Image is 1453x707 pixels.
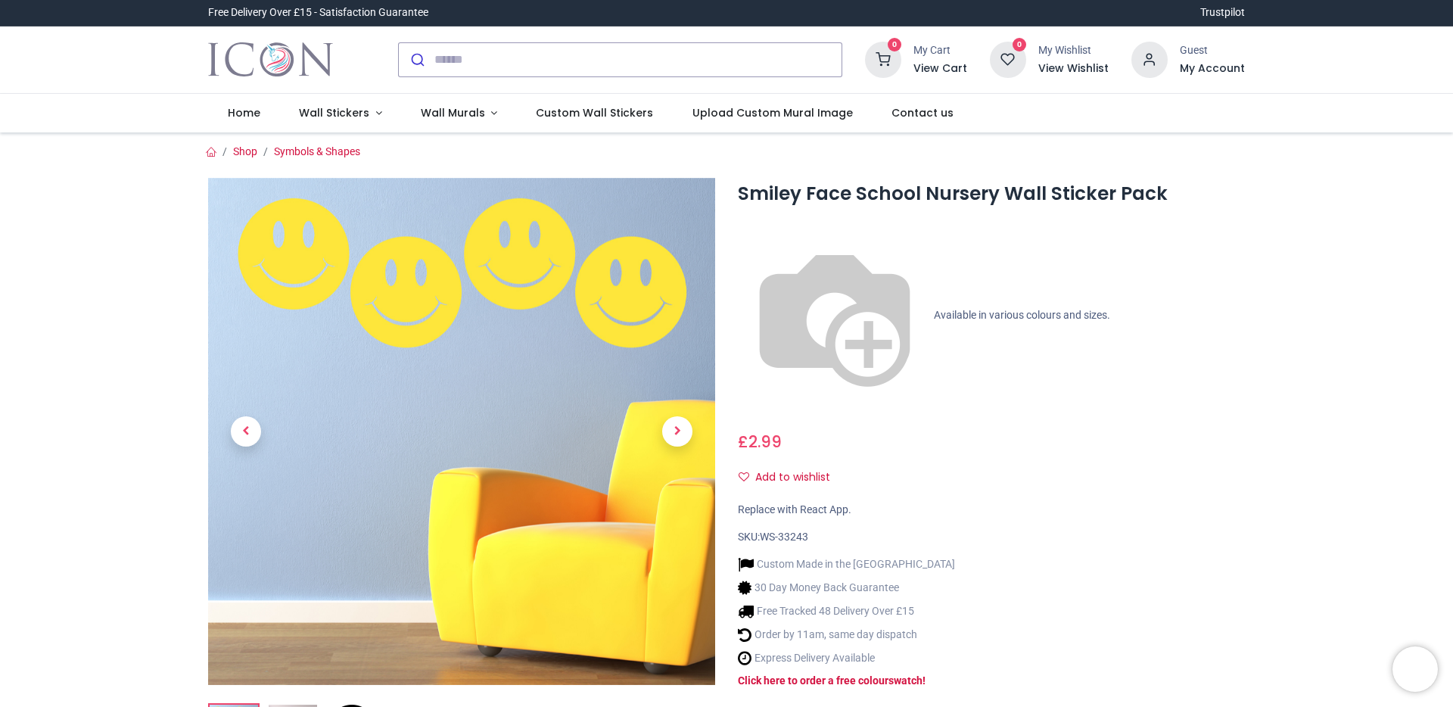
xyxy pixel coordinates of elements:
[1200,5,1245,20] a: Trustpilot
[208,39,333,81] a: Logo of Icon Wall Stickers
[662,416,692,447] span: Next
[934,309,1110,321] span: Available in various colours and sizes.
[208,5,428,20] div: Free Delivery Over £15 - Satisfaction Guarantee
[1180,61,1245,76] a: My Account
[639,254,715,609] a: Next
[692,105,853,120] span: Upload Custom Mural Image
[738,181,1245,207] h1: Smiley Face School Nursery Wall Sticker Pack
[748,431,782,453] span: 2.99
[208,39,333,81] img: Icon Wall Stickers
[738,219,932,413] img: color-wheel.png
[738,465,843,491] button: Add to wishlistAdd to wishlist
[738,503,1245,518] div: Replace with React App.
[536,105,653,120] span: Custom Wall Stickers
[738,530,1245,545] div: SKU:
[233,145,257,157] a: Shop
[1013,38,1027,52] sup: 0
[913,61,967,76] a: View Cart
[760,531,808,543] span: WS-33243
[1180,43,1245,58] div: Guest
[865,52,901,64] a: 0
[228,105,260,120] span: Home
[208,254,284,609] a: Previous
[888,38,902,52] sup: 0
[738,674,888,687] a: Click here to order a free colour
[738,580,955,596] li: 30 Day Money Back Guarantee
[399,43,434,76] button: Submit
[738,650,955,666] li: Express Delivery Available
[299,105,369,120] span: Wall Stickers
[274,145,360,157] a: Symbols & Shapes
[923,674,926,687] a: !
[738,627,955,643] li: Order by 11am, same day dispatch
[231,416,261,447] span: Previous
[401,94,517,133] a: Wall Murals
[738,603,955,619] li: Free Tracked 48 Delivery Over £15
[891,105,954,120] span: Contact us
[738,431,782,453] span: £
[738,556,955,572] li: Custom Made in the [GEOGRAPHIC_DATA]
[421,105,485,120] span: Wall Murals
[1392,646,1438,692] iframe: Brevo live chat
[990,52,1026,64] a: 0
[888,674,923,687] a: swatch
[913,43,967,58] div: My Cart
[1038,43,1109,58] div: My Wishlist
[208,178,715,685] img: Smiley Face School Nursery Wall Sticker Pack
[739,472,749,482] i: Add to wishlist
[1038,61,1109,76] a: View Wishlist
[279,94,401,133] a: Wall Stickers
